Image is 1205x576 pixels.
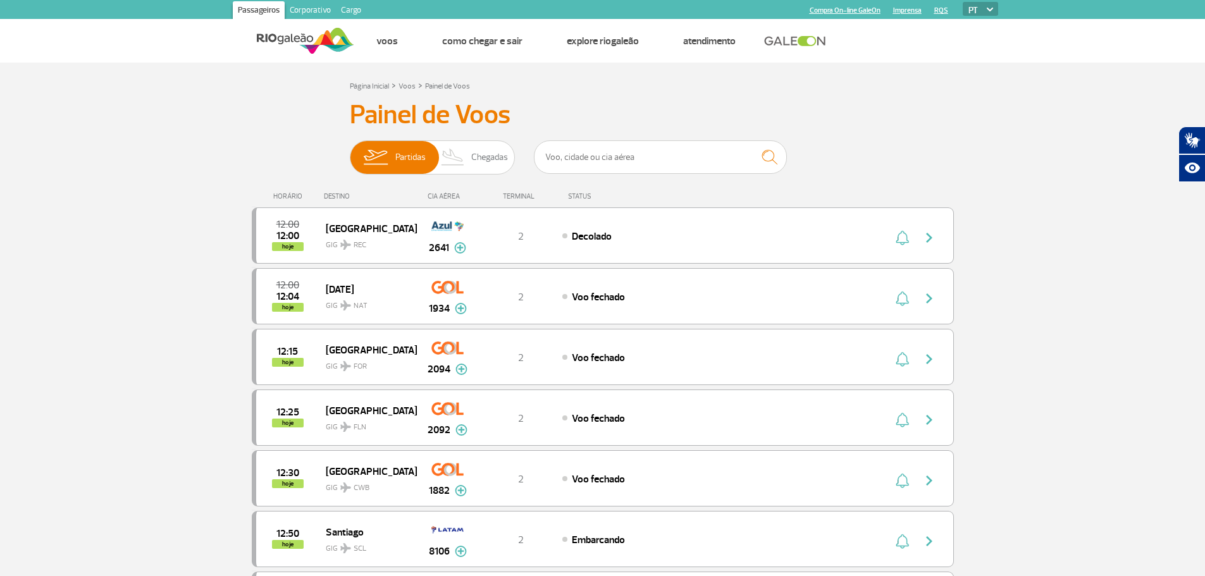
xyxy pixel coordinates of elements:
img: slider-desembarque [435,141,472,174]
a: Passageiros [233,1,285,21]
a: RQS [934,6,948,15]
span: Partidas [395,141,426,174]
img: seta-direita-painel-voo.svg [922,473,937,488]
span: [GEOGRAPHIC_DATA] [326,341,407,358]
span: CWB [354,482,369,494]
span: 2641 [429,240,449,255]
span: 2025-09-29 12:00:00 [276,220,299,229]
span: 2025-09-29 12:04:34 [276,292,299,301]
span: GIG [326,415,407,433]
a: > [392,78,396,92]
span: 2 [518,352,524,364]
img: destiny_airplane.svg [340,361,351,371]
span: hoje [272,303,304,312]
a: Cargo [336,1,366,21]
button: Abrir tradutor de língua de sinais. [1178,126,1205,154]
a: Voos [399,82,416,91]
img: seta-direita-painel-voo.svg [922,230,937,245]
a: Compra On-line GaleOn [810,6,881,15]
img: mais-info-painel-voo.svg [455,546,467,557]
img: mais-info-painel-voo.svg [455,485,467,496]
img: sino-painel-voo.svg [896,230,909,245]
span: 2 [518,473,524,486]
img: mais-info-painel-voo.svg [455,424,467,436]
img: mais-info-painel-voo.svg [455,364,467,375]
h3: Painel de Voos [350,99,856,131]
span: GIG [326,536,407,555]
span: 2 [518,534,524,546]
span: 2025-09-29 12:25:00 [276,408,299,417]
span: GIG [326,354,407,372]
a: Voos [376,35,398,47]
a: Corporativo [285,1,336,21]
span: 2025-09-29 12:15:00 [277,347,298,356]
span: 1934 [429,301,450,316]
span: 2025-09-29 12:00:06 [276,231,299,240]
a: Como chegar e sair [442,35,522,47]
a: Painel de Voos [425,82,470,91]
img: seta-direita-painel-voo.svg [922,534,937,549]
img: mais-info-painel-voo.svg [454,242,466,254]
img: destiny_airplane.svg [340,240,351,250]
span: Voo fechado [572,473,625,486]
span: 8106 [429,544,450,559]
a: Imprensa [893,6,922,15]
span: Voo fechado [572,291,625,303]
span: hoje [272,540,304,549]
span: Decolado [572,230,612,243]
img: slider-embarque [355,141,395,174]
img: sino-painel-voo.svg [896,534,909,549]
img: mais-info-painel-voo.svg [455,303,467,314]
span: Santiago [326,524,407,540]
img: sino-painel-voo.svg [896,412,909,427]
div: STATUS [562,192,665,200]
span: hoje [272,242,304,251]
span: Chegadas [471,141,508,174]
div: CIA AÉREA [416,192,479,200]
span: hoje [272,419,304,427]
span: Voo fechado [572,352,625,364]
a: > [418,78,423,92]
span: Voo fechado [572,412,625,425]
img: sino-painel-voo.svg [896,291,909,306]
span: [GEOGRAPHIC_DATA] [326,463,407,479]
span: 2025-09-29 12:30:00 [276,469,299,477]
span: 2025-09-29 12:00:00 [276,281,299,290]
span: GIG [326,293,407,312]
span: hoje [272,479,304,488]
span: GIG [326,233,407,251]
img: seta-direita-painel-voo.svg [922,291,937,306]
span: hoje [272,358,304,367]
div: HORÁRIO [256,192,324,200]
div: Plugin de acessibilidade da Hand Talk. [1178,126,1205,182]
a: Página Inicial [350,82,389,91]
a: Atendimento [683,35,736,47]
img: sino-painel-voo.svg [896,473,909,488]
span: FOR [354,361,367,372]
span: NAT [354,300,368,312]
span: REC [354,240,366,251]
div: TERMINAL [479,192,562,200]
img: sino-painel-voo.svg [896,352,909,367]
span: [DATE] [326,281,407,297]
img: destiny_airplane.svg [340,482,351,493]
div: DESTINO [324,192,416,200]
img: destiny_airplane.svg [340,543,351,553]
span: 1882 [429,483,450,498]
span: SCL [354,543,366,555]
span: 2094 [428,362,450,377]
span: Embarcando [572,534,625,546]
span: [GEOGRAPHIC_DATA] [326,402,407,419]
span: 2 [518,230,524,243]
img: destiny_airplane.svg [340,422,351,432]
span: 2092 [428,422,450,438]
img: seta-direita-painel-voo.svg [922,412,937,427]
span: GIG [326,475,407,494]
span: 2 [518,291,524,303]
span: FLN [354,422,366,433]
input: Voo, cidade ou cia aérea [534,140,787,174]
span: 2 [518,412,524,425]
img: destiny_airplane.svg [340,300,351,310]
span: 2025-09-29 12:50:00 [276,529,299,538]
a: Explore RIOgaleão [567,35,639,47]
